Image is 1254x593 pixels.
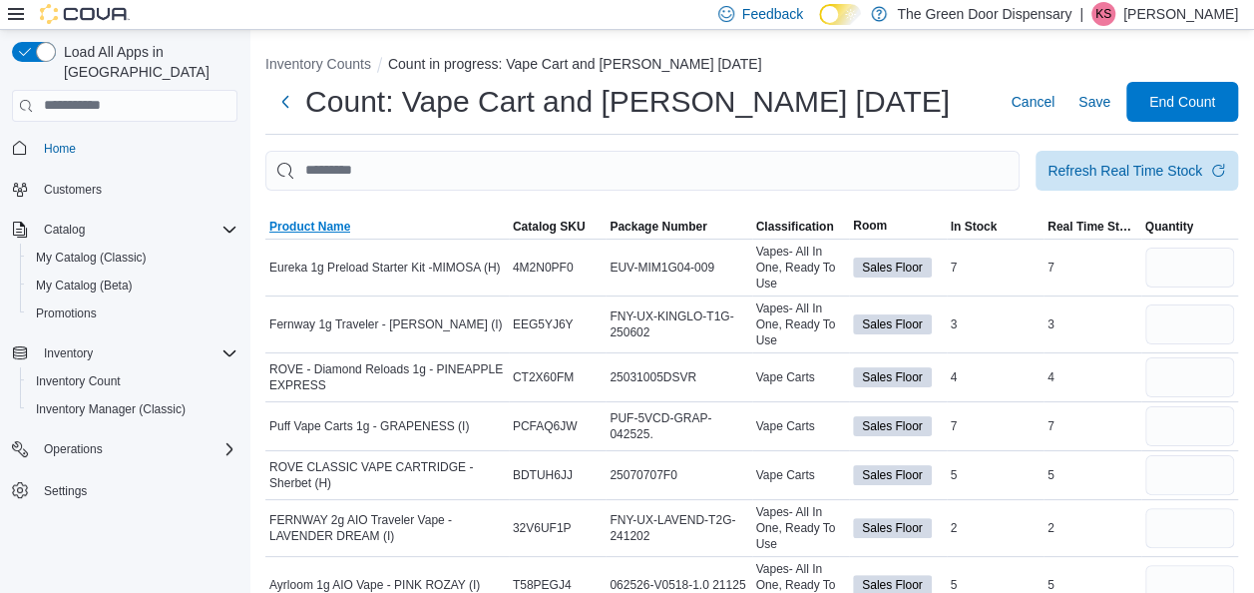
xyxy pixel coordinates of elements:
[269,418,469,434] span: Puff Vape Carts 1g - GRAPENESS (I)
[44,441,103,457] span: Operations
[265,151,1020,191] input: This is a search bar. After typing your query, hit enter to filter the results lower in the page.
[756,504,846,552] span: Vapes- All In One, Ready To Use
[4,339,245,367] button: Inventory
[1047,161,1202,181] div: Refresh Real Time Stock
[1044,463,1141,487] div: 5
[513,369,574,385] span: CT2X60FM
[40,4,130,24] img: Cova
[862,417,923,435] span: Sales Floor
[513,316,574,332] span: EEG5YJ6Y
[1145,219,1194,235] span: Quantity
[862,315,923,333] span: Sales Floor
[947,365,1045,389] div: 4
[44,141,76,157] span: Home
[1044,414,1141,438] div: 7
[1011,92,1054,112] span: Cancel
[269,260,500,276] span: Eureka 1g Preload Starter Kit -MIMOSA (H)
[947,256,1045,280] div: 7
[28,301,237,325] span: Promotions
[1078,92,1110,112] span: Save
[269,577,480,593] span: Ayrloom 1g AIO Vape - PINK ROZAY (I)
[819,25,820,26] span: Dark Mode
[56,42,237,82] span: Load All Apps in [GEOGRAPHIC_DATA]
[819,4,861,25] input: Dark Mode
[853,416,932,436] span: Sales Floor
[28,274,237,297] span: My Catalog (Beta)
[44,222,85,238] span: Catalog
[1047,219,1137,235] span: Real Time Stock
[36,401,186,417] span: Inventory Manager (Classic)
[1095,2,1111,26] span: KS
[36,479,95,503] a: Settings
[1079,2,1083,26] p: |
[269,512,505,544] span: FERNWAY 2g AIO Traveler Vape - LAVENDER DREAM (I)
[20,299,245,327] button: Promotions
[36,437,111,461] button: Operations
[509,215,607,239] button: Catalog SKU
[36,278,133,294] span: My Catalog (Beta)
[36,218,237,242] span: Catalog
[1044,256,1141,280] div: 7
[606,304,751,344] div: FNY-UX-KINGLO-T1G-250602
[862,466,923,484] span: Sales Floor
[28,301,105,325] a: Promotions
[606,508,751,548] div: FNY-UX-LAVEND-T2G-241202
[756,418,815,434] span: Vape Carts
[862,259,923,277] span: Sales Floor
[4,134,245,163] button: Home
[897,2,1071,26] p: The Green Door Dispensary
[28,246,155,270] a: My Catalog (Classic)
[1149,92,1215,112] span: End Count
[44,483,87,499] span: Settings
[4,216,245,244] button: Catalog
[4,175,245,204] button: Customers
[28,274,141,297] a: My Catalog (Beta)
[4,435,245,463] button: Operations
[12,126,237,557] nav: Complex example
[1036,151,1238,191] button: Refresh Real Time Stock
[1126,82,1238,122] button: End Count
[1123,2,1238,26] p: [PERSON_NAME]
[28,246,237,270] span: My Catalog (Classic)
[36,136,237,161] span: Home
[742,4,803,24] span: Feedback
[269,316,502,332] span: Fernway 1g Traveler - [PERSON_NAME] (I)
[853,258,932,278] span: Sales Floor
[1091,2,1115,26] div: Korey Savino
[947,463,1045,487] div: 5
[756,300,846,348] span: Vapes- All In One, Ready To Use
[36,305,97,321] span: Promotions
[1141,215,1239,239] button: Quantity
[853,314,932,334] span: Sales Floor
[1044,215,1141,239] button: Real Time Stock
[36,250,147,266] span: My Catalog (Classic)
[1070,82,1118,122] button: Save
[610,219,706,235] span: Package Number
[862,368,923,386] span: Sales Floor
[36,373,121,389] span: Inventory Count
[606,215,751,239] button: Package Number
[756,369,815,385] span: Vape Carts
[36,137,84,161] a: Home
[20,395,245,423] button: Inventory Manager (Classic)
[947,215,1045,239] button: In Stock
[951,219,998,235] span: In Stock
[28,369,237,393] span: Inventory Count
[36,341,101,365] button: Inventory
[20,272,245,299] button: My Catalog (Beta)
[36,178,110,202] a: Customers
[28,397,237,421] span: Inventory Manager (Classic)
[36,477,237,502] span: Settings
[20,244,245,272] button: My Catalog (Classic)
[388,56,762,72] button: Count in progress: Vape Cart and [PERSON_NAME] [DATE]
[265,82,305,122] button: Next
[36,177,237,202] span: Customers
[28,397,194,421] a: Inventory Manager (Classic)
[513,467,573,483] span: BDTUH6JJ
[36,437,237,461] span: Operations
[513,577,572,593] span: T58PEGJ4
[20,367,245,395] button: Inventory Count
[1044,516,1141,540] div: 2
[606,463,751,487] div: 25070707F0
[853,518,932,538] span: Sales Floor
